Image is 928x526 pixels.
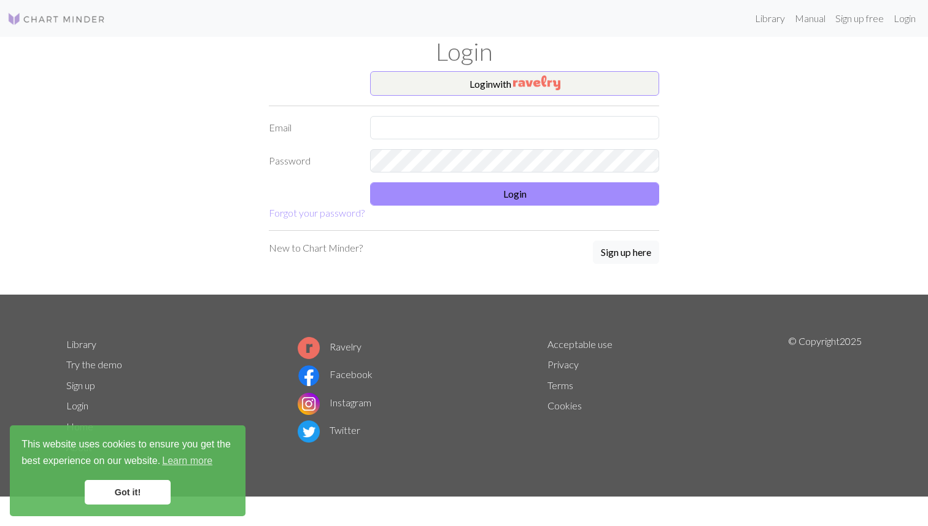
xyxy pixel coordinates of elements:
[547,338,613,350] a: Acceptable use
[547,358,579,370] a: Privacy
[298,368,373,380] a: Facebook
[830,6,889,31] a: Sign up free
[59,37,869,66] h1: Login
[66,420,93,432] a: Home
[66,400,88,411] a: Login
[547,379,573,391] a: Terms
[261,116,363,139] label: Email
[889,6,921,31] a: Login
[298,365,320,387] img: Facebook logo
[593,241,659,265] a: Sign up here
[66,358,122,370] a: Try the demo
[66,379,95,391] a: Sign up
[750,6,790,31] a: Library
[298,424,360,436] a: Twitter
[269,207,365,219] a: Forgot your password?
[370,182,659,206] button: Login
[10,425,246,516] div: cookieconsent
[547,400,582,411] a: Cookies
[513,75,560,90] img: Ravelry
[298,396,371,408] a: Instagram
[790,6,830,31] a: Manual
[261,149,363,172] label: Password
[298,420,320,443] img: Twitter logo
[21,437,234,470] span: This website uses cookies to ensure you get the best experience on our website.
[298,393,320,415] img: Instagram logo
[298,341,362,352] a: Ravelry
[788,334,862,458] p: © Copyright 2025
[7,12,106,26] img: Logo
[85,480,171,505] a: dismiss cookie message
[593,241,659,264] button: Sign up here
[370,71,659,96] button: Loginwith
[269,241,363,255] p: New to Chart Minder?
[298,337,320,359] img: Ravelry logo
[160,452,214,470] a: learn more about cookies
[66,338,96,350] a: Library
